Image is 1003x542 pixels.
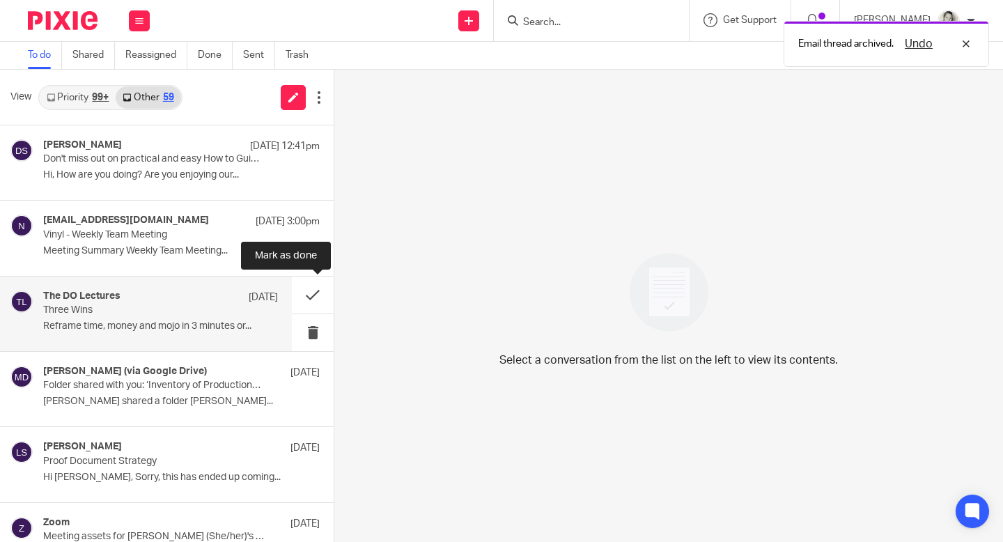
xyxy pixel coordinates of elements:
[116,86,180,109] a: Other59
[125,42,187,69] a: Reassigned
[290,441,320,455] p: [DATE]
[92,93,109,102] div: 99+
[43,472,320,483] p: Hi [PERSON_NAME], Sorry, this has ended up coming...
[250,139,320,153] p: [DATE] 12:41pm
[938,10,960,32] img: DA590EE6-2184-4DF2-A25D-D99FB904303F_1_201_a.jpeg
[43,304,231,316] p: Three Wins
[10,215,33,237] img: svg%3E
[290,366,320,380] p: [DATE]
[43,441,122,453] h4: [PERSON_NAME]
[798,37,894,51] p: Email thread archived.
[43,517,70,529] h4: Zoom
[10,291,33,313] img: svg%3E
[43,245,320,257] p: Meeting Summary Weekly Team Meeting...
[198,42,233,69] a: Done
[43,215,209,226] h4: [EMAIL_ADDRESS][DOMAIN_NAME]
[43,139,122,151] h4: [PERSON_NAME]
[43,291,120,302] h4: The DO Lectures
[40,86,116,109] a: Priority99+
[43,169,320,181] p: Hi, How are you doing? Are you enjoying our...
[43,380,265,392] p: Folder shared with you: ‘Inventory of Productions PDF collection’
[290,517,320,531] p: [DATE]
[286,42,319,69] a: Trash
[10,366,33,388] img: svg%3E
[43,366,207,378] h4: [PERSON_NAME] (via Google Drive)
[72,42,115,69] a: Shared
[10,139,33,162] img: svg%3E
[28,42,62,69] a: To do
[901,36,937,52] button: Undo
[621,244,717,341] img: image
[249,291,278,304] p: [DATE]
[43,320,278,332] p: Reframe time, money and mojo in 3 minutes or...
[256,215,320,229] p: [DATE] 3:00pm
[10,441,33,463] img: svg%3E
[163,93,174,102] div: 59
[43,456,265,467] p: Proof Document Strategy
[10,90,31,104] span: View
[43,396,320,408] p: [PERSON_NAME] shared a folder [PERSON_NAME]...
[28,11,98,30] img: Pixie
[43,229,265,241] p: Vinyl - Weekly Team Meeting
[10,517,33,539] img: svg%3E
[43,153,265,165] p: Don't miss out on practical and easy How to Guidance for the new VGC and Cashflow and Profit Impr...
[243,42,275,69] a: Sent
[499,352,838,369] p: Select a conversation from the list on the left to view its contents.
